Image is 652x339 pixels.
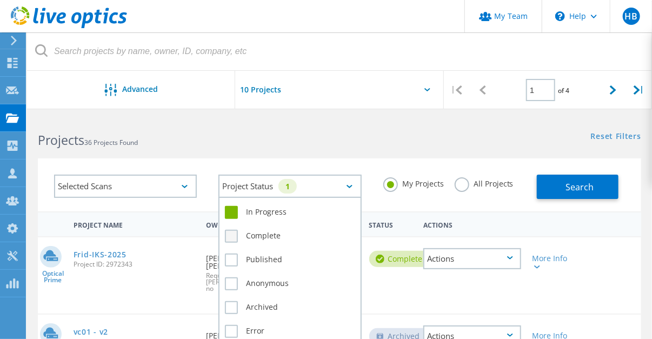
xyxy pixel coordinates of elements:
[74,251,127,258] a: Frid-IKS-2025
[537,175,618,199] button: Search
[206,272,285,292] span: Requested by [PERSON_NAME], Proact-no
[364,214,418,234] div: Status
[122,85,158,93] span: Advanced
[455,177,514,188] label: All Projects
[418,214,527,234] div: Actions
[278,179,297,194] div: 1
[444,71,470,109] div: |
[225,254,355,267] label: Published
[225,301,355,314] label: Archived
[532,255,569,270] div: More Info
[225,325,355,338] label: Error
[369,251,434,267] div: Complete
[558,86,569,95] span: of 4
[555,11,565,21] svg: \n
[423,248,521,269] div: Actions
[566,181,594,193] span: Search
[383,177,444,188] label: My Projects
[225,206,355,219] label: In Progress
[54,175,197,198] div: Selected Scans
[38,270,68,283] span: Optical Prime
[38,131,84,149] b: Projects
[201,237,291,303] div: [PERSON_NAME], [PERSON_NAME]
[625,12,637,21] span: HB
[68,214,201,234] div: Project Name
[225,277,355,290] label: Anonymous
[201,214,291,234] div: Owner
[84,138,138,147] span: 36 Projects Found
[74,328,108,336] a: vc01 - v2
[74,261,196,268] span: Project ID: 2972343
[225,230,355,243] label: Complete
[626,71,652,109] div: |
[218,175,361,198] div: Project Status
[11,23,127,30] a: Live Optics Dashboard
[591,132,641,142] a: Reset Filters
